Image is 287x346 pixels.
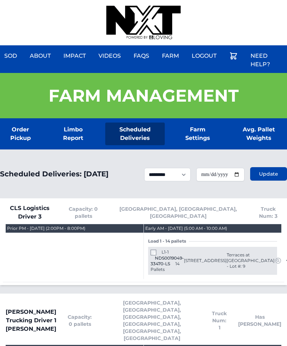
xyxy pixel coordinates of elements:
a: About [26,47,55,64]
a: Logout [187,47,221,64]
a: Limbo Report [52,123,94,145]
span: L1-1 [162,249,169,255]
a: Need Help? [246,47,287,73]
span: Update [259,170,278,177]
a: FAQs [129,47,153,64]
a: Scheduled Deliveries [105,123,165,145]
div: Early AM - [DATE] (5:00 AM - 10:00 AM) [145,226,227,231]
span: Has [PERSON_NAME] [238,313,281,328]
span: Capacity: 0 pallets [66,205,101,220]
span: Load 1 - 14 pallets [148,238,189,244]
span: [GEOGRAPHIC_DATA], [GEOGRAPHIC_DATA], [GEOGRAPHIC_DATA], [GEOGRAPHIC_DATA], [GEOGRAPHIC_DATA], [G... [103,299,201,342]
button: Update [250,167,287,181]
a: Avg. Pallet Weights [230,123,287,145]
a: Farm Settings [176,123,219,145]
span: NDS0019049-33470-LS [151,255,184,266]
span: Truck Num: 3 [255,205,281,220]
img: nextdaysod.com Logo [106,6,181,40]
span: [STREET_ADDRESS] [184,258,227,263]
a: Videos [94,47,125,64]
span: Terraces at [GEOGRAPHIC_DATA] - Lot #: 9 [227,252,275,269]
span: [GEOGRAPHIC_DATA], [GEOGRAPHIC_DATA], [GEOGRAPHIC_DATA] [113,205,244,220]
span: 14 Pallets [151,261,180,272]
span: [PERSON_NAME] Trucking Driver 1 [PERSON_NAME] [6,308,56,333]
span: CLS Logistics Driver 3 [6,204,54,221]
div: Prior PM - [DATE] (2:00PM - 8:00PM) [7,226,85,231]
h1: Farm Management [49,87,239,104]
a: Farm [158,47,183,64]
a: Impact [59,47,90,64]
span: Truck Num: 1 [212,310,227,331]
span: Capacity: 0 pallets [68,313,92,328]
